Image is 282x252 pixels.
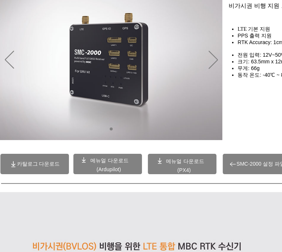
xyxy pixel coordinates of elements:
[0,154,69,174] a: 카탈로그 다운로드
[96,166,121,172] a: (Ardupilot)
[5,51,14,70] button: 이전
[197,220,282,252] iframe: Wix Chat
[209,51,218,70] button: 다음
[166,158,204,164] a: 메뉴얼 다운로드
[90,157,129,163] a: 메뉴얼 다운로드
[177,167,191,173] a: (PX4)
[17,161,60,168] span: 카탈로그 다운로드
[238,65,259,71] span: 무게: 66g
[110,127,113,130] a: 01
[107,127,116,130] nav: 슬라이드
